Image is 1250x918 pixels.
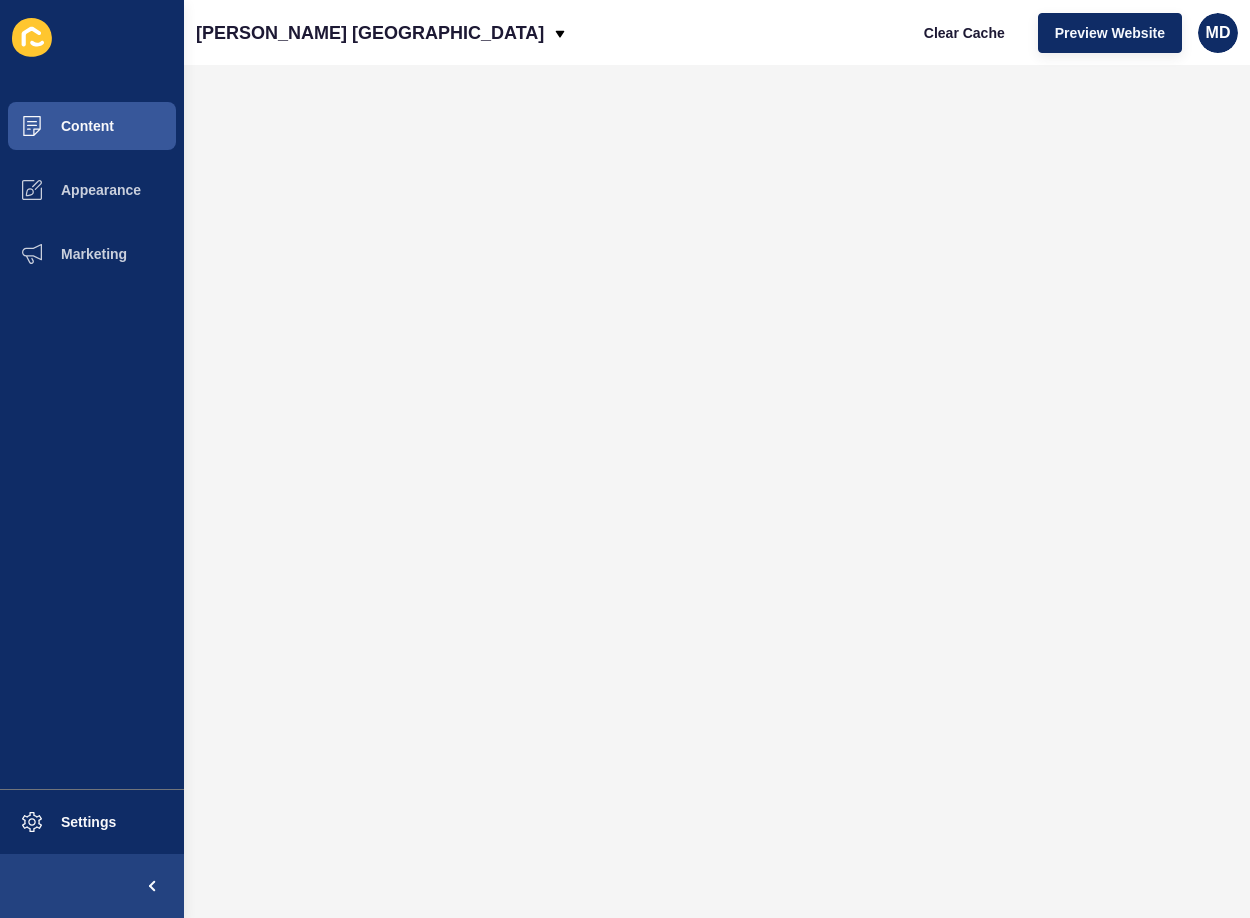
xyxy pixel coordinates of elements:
[924,23,1005,43] span: Clear Cache
[907,13,1022,53] button: Clear Cache
[196,8,544,58] p: [PERSON_NAME] [GEOGRAPHIC_DATA]
[1206,23,1231,43] span: MD
[1055,23,1165,43] span: Preview Website
[1038,13,1182,53] button: Preview Website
